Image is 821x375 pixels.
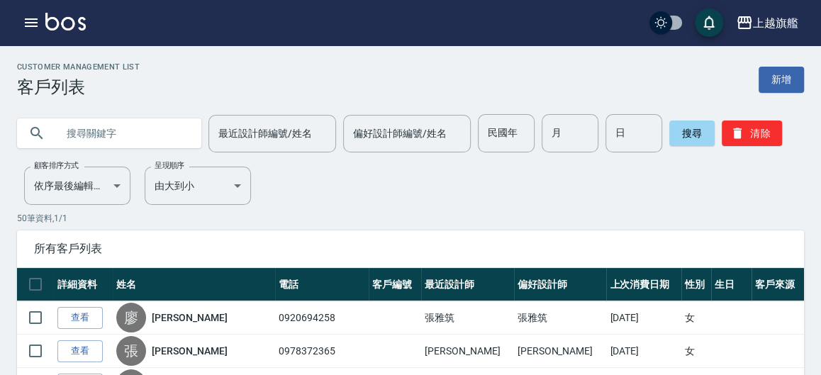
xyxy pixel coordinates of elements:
h2: Customer Management List [17,62,140,72]
td: 女 [681,301,712,335]
label: 呈現順序 [155,160,184,171]
th: 最近設計師 [421,268,514,301]
span: 所有客戶列表 [34,242,787,256]
td: 0978372365 [275,335,369,368]
label: 顧客排序方式 [34,160,79,171]
div: 張 [116,336,146,366]
th: 詳細資料 [54,268,113,301]
div: 依序最後編輯時間 [24,167,130,205]
th: 性別 [681,268,712,301]
th: 客戶編號 [369,268,421,301]
div: 由大到小 [145,167,251,205]
td: 0920694258 [275,301,369,335]
h3: 客戶列表 [17,77,140,97]
a: [PERSON_NAME] [152,310,227,325]
button: 搜尋 [669,121,715,146]
a: 查看 [57,340,103,362]
button: save [695,9,723,37]
button: 清除 [722,121,782,146]
button: 上越旗艦 [730,9,804,38]
th: 客戶來源 [752,268,804,301]
td: [DATE] [606,335,681,368]
p: 50 筆資料, 1 / 1 [17,212,804,225]
th: 生日 [711,268,752,301]
td: 張雅筑 [514,301,607,335]
th: 姓名 [113,268,275,301]
input: 搜尋關鍵字 [57,114,190,152]
img: Logo [45,13,86,30]
div: 上越旗艦 [753,14,798,32]
a: 新增 [759,67,804,93]
th: 上次消費日期 [606,268,681,301]
td: 女 [681,335,712,368]
td: [DATE] [606,301,681,335]
td: [PERSON_NAME] [421,335,514,368]
a: [PERSON_NAME] [152,344,227,358]
td: [PERSON_NAME] [514,335,607,368]
a: 查看 [57,307,103,329]
th: 偏好設計師 [514,268,607,301]
div: 廖 [116,303,146,332]
td: 張雅筑 [421,301,514,335]
th: 電話 [275,268,369,301]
